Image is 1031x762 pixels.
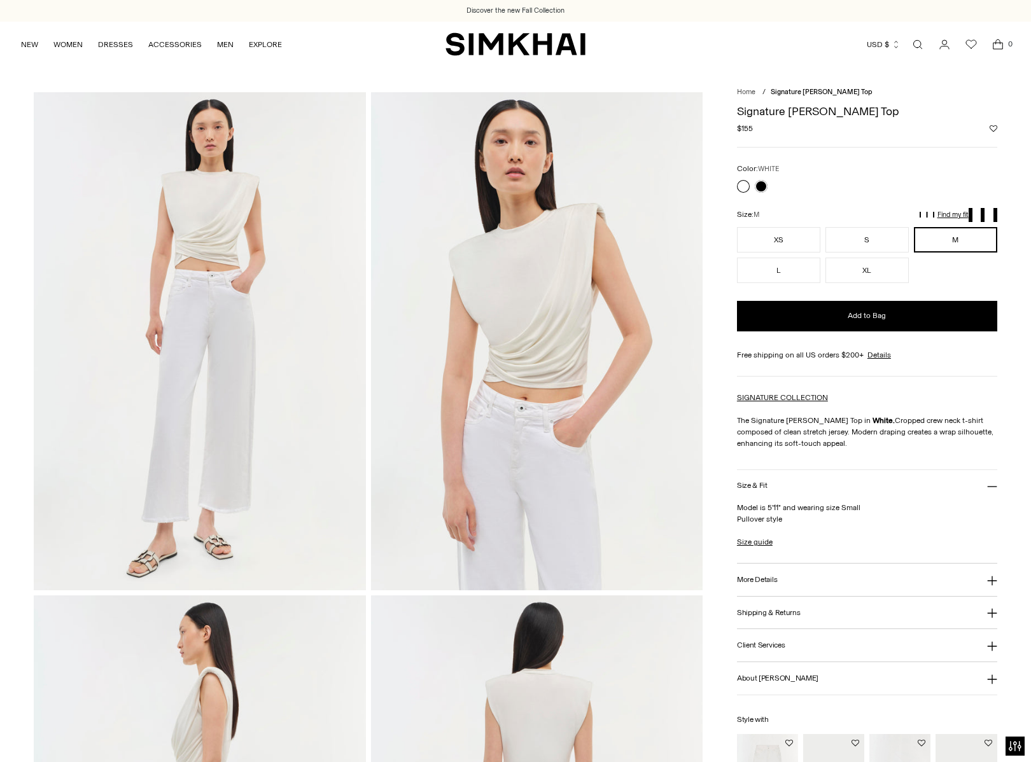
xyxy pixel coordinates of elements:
[737,597,997,629] button: Shipping & Returns
[958,32,984,57] a: Wishlist
[905,32,930,57] a: Open search modal
[914,227,997,253] button: M
[737,576,777,584] h3: More Details
[737,641,785,649] h3: Client Services
[737,609,801,617] h3: Shipping & Returns
[852,739,859,747] button: Add to Wishlist
[249,31,282,59] a: EXPLORE
[737,393,828,402] a: SIGNATURE COLLECTION
[737,416,993,448] span: Cropped crew neck t-shirt composed of clean stretch jersey. Modern draping creates a wrap silhoue...
[53,31,83,59] a: WOMEN
[737,674,818,682] h3: About [PERSON_NAME]
[737,629,997,662] button: Client Services
[848,310,886,321] span: Add to Bag
[985,739,992,747] button: Add to Wishlist
[737,662,997,695] button: About [PERSON_NAME]
[918,739,925,747] button: Add to Wishlist
[867,349,891,361] a: Details
[445,32,586,57] a: SIMKHAI
[737,349,997,361] div: Free shipping on all US orders $200+
[762,87,766,98] div: /
[737,716,997,724] h6: Style with
[98,31,133,59] a: DRESSES
[737,470,997,502] button: Size & Fit
[737,163,779,175] label: Color:
[990,125,997,132] button: Add to Wishlist
[737,258,820,283] button: L
[737,536,773,548] a: Size guide
[737,106,997,117] h1: Signature [PERSON_NAME] Top
[873,416,895,425] strong: White.
[867,31,901,59] button: USD $
[758,165,779,173] span: WHITE
[932,32,957,57] a: Go to the account page
[737,301,997,331] button: Add to Bag
[371,92,703,590] img: Signature Estelle Top
[737,502,997,525] p: Model is 5'11" and wearing size Small Pullover style
[985,32,1011,57] a: Open cart modal
[771,88,873,96] span: Signature [PERSON_NAME] Top
[785,739,793,747] button: Add to Wishlist
[754,211,759,219] span: M
[34,92,365,590] img: Signature Estelle Top
[737,564,997,596] button: More Details
[148,31,202,59] a: ACCESSORIES
[217,31,234,59] a: MEN
[737,88,755,96] a: Home
[737,123,753,134] span: $155
[466,6,565,16] a: Discover the new Fall Collection
[737,87,997,98] nav: breadcrumbs
[825,227,909,253] button: S
[737,392,997,449] p: The Signature [PERSON_NAME] Top in
[737,227,820,253] button: XS
[737,481,768,490] h3: Size & Fit
[21,31,38,59] a: NEW
[737,209,759,221] label: Size:
[1004,38,1016,50] span: 0
[825,258,909,283] button: XL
